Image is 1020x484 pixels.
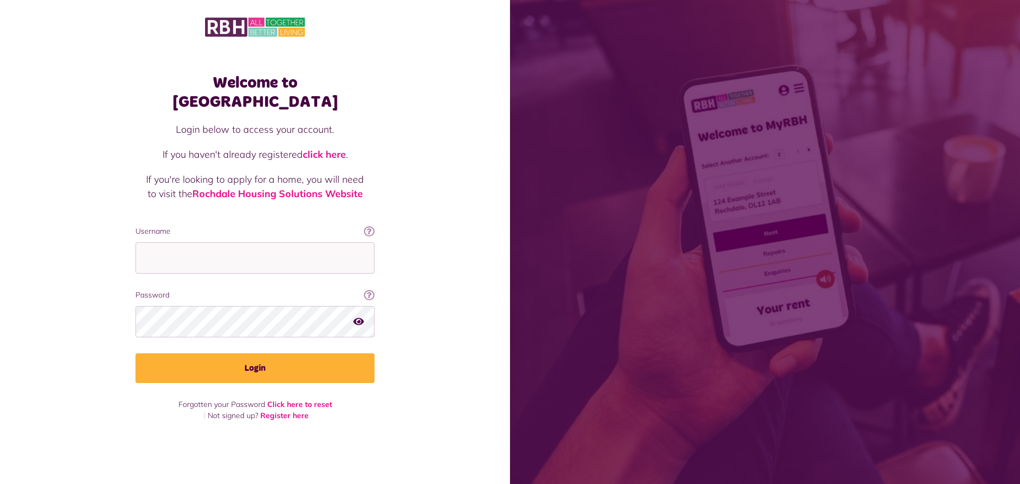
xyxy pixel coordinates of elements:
[135,226,375,237] label: Username
[260,411,309,420] a: Register here
[146,147,364,162] p: If you haven't already registered .
[135,290,375,301] label: Password
[135,353,375,383] button: Login
[135,73,375,112] h1: Welcome to [GEOGRAPHIC_DATA]
[192,188,363,200] a: Rochdale Housing Solutions Website
[205,16,305,38] img: MyRBH
[146,122,364,137] p: Login below to access your account.
[146,172,364,201] p: If you're looking to apply for a home, you will need to visit the
[303,148,346,160] a: click here
[178,400,265,409] span: Forgotten your Password
[208,411,258,420] span: Not signed up?
[267,400,332,409] a: Click here to reset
